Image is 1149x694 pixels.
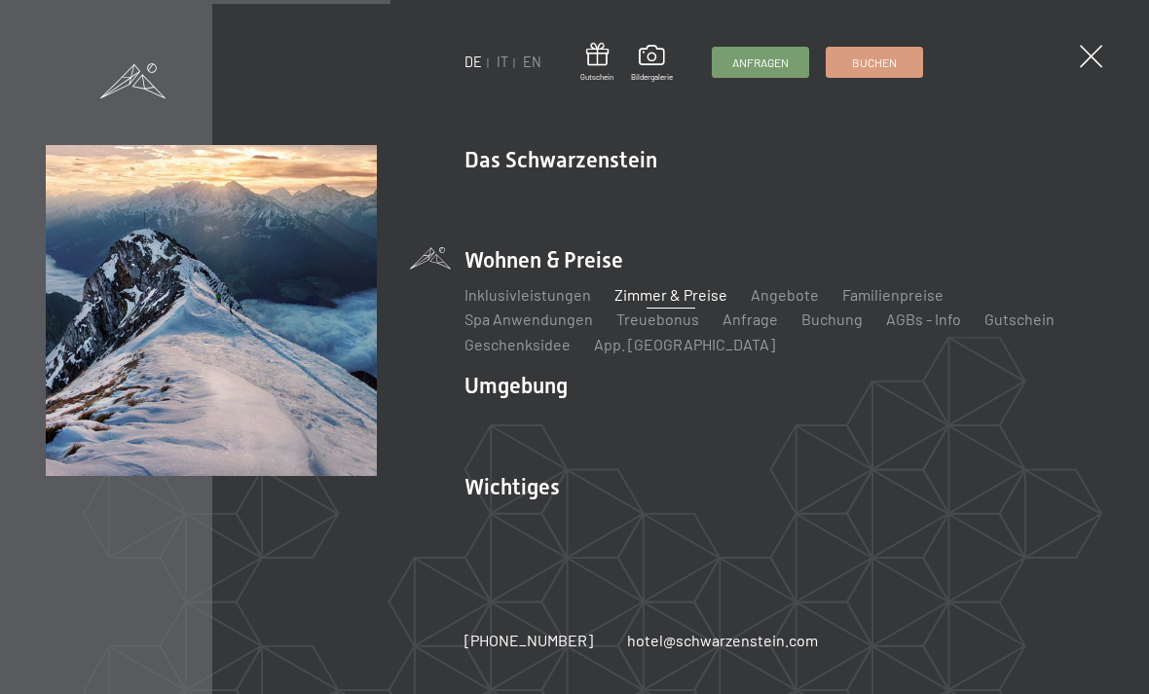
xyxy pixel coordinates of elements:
a: Inklusivleistungen [464,285,591,304]
a: Angebote [751,285,819,304]
span: Buchen [852,55,897,71]
a: Anfrage [723,310,778,328]
a: Anfragen [713,48,808,77]
a: Gutschein [984,310,1055,328]
a: DE [464,54,482,70]
a: Bildergalerie [631,45,673,82]
a: App. [GEOGRAPHIC_DATA] [594,335,775,353]
span: Gutschein [580,72,613,83]
a: Gutschein [580,43,613,83]
a: Buchung [801,310,863,328]
a: Buchen [827,48,922,77]
a: EN [523,54,541,70]
span: Anfragen [732,55,789,71]
a: Treuebonus [616,310,699,328]
a: IT [497,54,508,70]
a: AGBs - Info [886,310,961,328]
span: [PHONE_NUMBER] [464,631,593,649]
a: [PHONE_NUMBER] [464,630,593,651]
a: Geschenksidee [464,335,571,353]
span: Bildergalerie [631,72,673,83]
a: Familienpreise [842,285,944,304]
a: Zimmer & Preise [614,285,727,304]
a: hotel@schwarzenstein.com [627,630,818,651]
a: Spa Anwendungen [464,310,593,328]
